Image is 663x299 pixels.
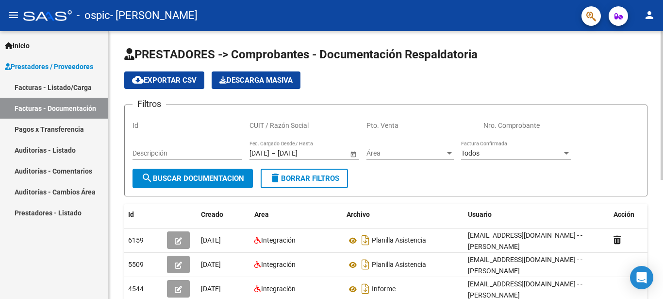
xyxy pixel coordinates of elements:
datatable-header-cell: Id [124,204,163,225]
span: Prestadores / Proveedores [5,61,93,72]
i: Descargar documento [359,232,372,248]
mat-icon: person [644,9,655,21]
mat-icon: search [141,172,153,184]
mat-icon: menu [8,9,19,21]
span: Area [254,211,269,218]
datatable-header-cell: Creado [197,204,250,225]
datatable-header-cell: Area [250,204,343,225]
i: Descargar documento [359,257,372,272]
datatable-header-cell: Usuario [464,204,610,225]
span: 5509 [128,261,144,268]
span: Buscar Documentacion [141,174,244,183]
button: Open calendar [348,149,358,159]
div: Open Intercom Messenger [630,266,653,289]
button: Exportar CSV [124,71,204,89]
span: - ospic [77,5,110,26]
input: Fecha inicio [249,149,269,158]
span: Descarga Masiva [219,76,293,85]
i: Descargar documento [359,281,372,297]
span: [DATE] [201,261,221,268]
datatable-header-cell: Archivo [343,204,464,225]
span: Área [366,149,445,158]
span: Exportar CSV [132,76,197,85]
span: Planilla Asistencia [372,237,426,245]
span: Usuario [468,211,492,218]
span: Inicio [5,40,30,51]
span: Integración [261,261,296,268]
span: Borrar Filtros [269,174,339,183]
mat-icon: cloud_download [132,74,144,86]
h3: Filtros [133,97,166,111]
span: – [271,149,276,158]
span: Planilla Asistencia [372,261,426,269]
span: Archivo [347,211,370,218]
span: [EMAIL_ADDRESS][DOMAIN_NAME] - - [PERSON_NAME] [468,280,582,299]
span: Acción [613,211,634,218]
mat-icon: delete [269,172,281,184]
span: [DATE] [201,236,221,244]
span: Integración [261,236,296,244]
span: [DATE] [201,285,221,293]
span: Todos [461,149,480,157]
span: Informe [372,285,396,293]
span: Integración [261,285,296,293]
span: PRESTADORES -> Comprobantes - Documentación Respaldatoria [124,48,478,61]
span: Creado [201,211,223,218]
input: Fecha fin [278,149,325,158]
button: Descarga Masiva [212,71,300,89]
span: Id [128,211,134,218]
app-download-masive: Descarga masiva de comprobantes (adjuntos) [212,71,300,89]
span: - [PERSON_NAME] [110,5,198,26]
span: 6159 [128,236,144,244]
button: Borrar Filtros [261,169,348,188]
span: [EMAIL_ADDRESS][DOMAIN_NAME] - - [PERSON_NAME] [468,231,582,250]
span: [EMAIL_ADDRESS][DOMAIN_NAME] - - [PERSON_NAME] [468,256,582,275]
span: 4544 [128,285,144,293]
datatable-header-cell: Acción [610,204,658,225]
button: Buscar Documentacion [133,169,253,188]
